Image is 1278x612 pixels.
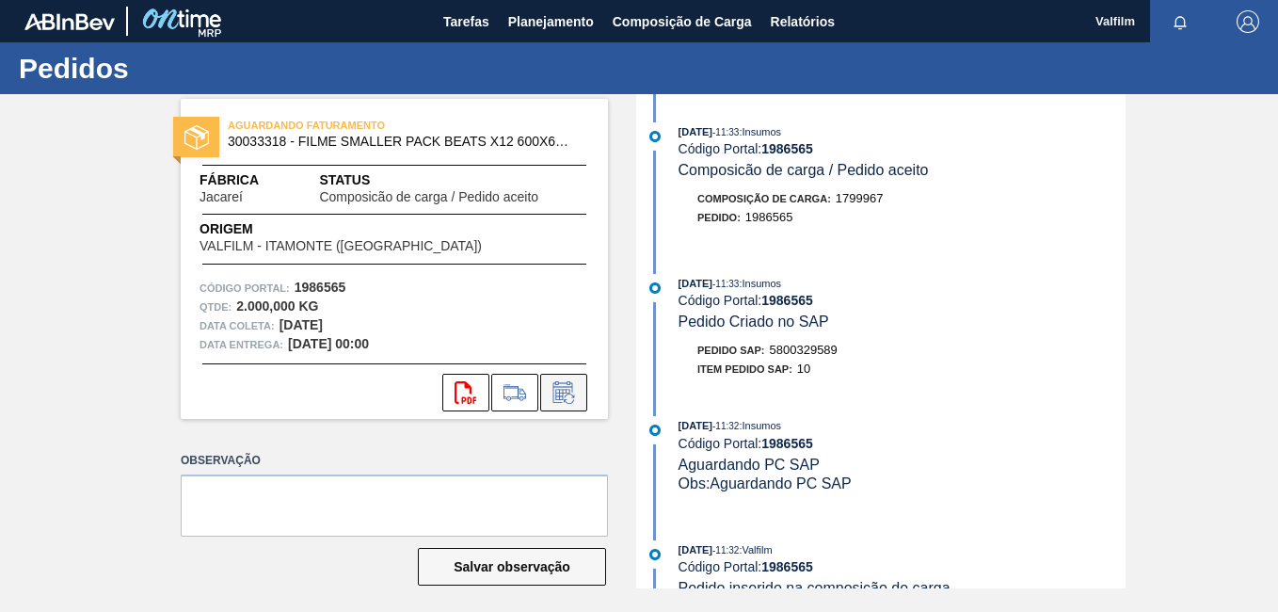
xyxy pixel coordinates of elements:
[745,210,793,224] span: 1986565
[697,345,765,356] span: Pedido SAP:
[540,374,587,411] div: Informar alteração no pedido
[679,314,829,330] span: Pedido Criado no SAP
[679,126,712,137] span: [DATE]
[236,298,318,314] strong: 2.000,000 KG
[771,10,835,33] span: Relatórios
[200,239,482,253] span: VALFILM - ITAMONTE ([GEOGRAPHIC_DATA])
[712,421,739,431] span: - 11:32
[712,127,739,137] span: - 11:33
[200,170,302,190] span: Fábrica
[679,544,712,556] span: [DATE]
[24,13,115,30] img: TNhmsLtSVTkK8tSr43FrP2fwEKptu5GPRR3wAAAABJRU5ErkJggg==
[181,447,608,475] label: Observação
[739,126,781,137] span: : Insumos
[761,293,813,308] strong: 1986565
[770,343,838,357] span: 5800329589
[200,335,283,354] span: Data entrega:
[679,457,820,473] span: Aguardando PC SAP
[649,282,661,294] img: atual
[649,131,661,142] img: atual
[712,279,739,289] span: - 11:33
[288,336,369,351] strong: [DATE] 00:00
[679,141,1126,156] div: Código Portal:
[697,363,792,375] span: Item pedido SAP:
[739,420,781,431] span: : Insumos
[443,10,489,33] span: Tarefas
[228,135,569,149] span: 30033318 - FILME SMALLER PACK BEATS X12 600X60MM PD
[739,544,772,556] span: : Valfilm
[200,219,535,239] span: Origem
[319,190,538,204] span: Composicão de carga / Pedido aceito
[697,212,741,223] span: Pedido :
[649,425,661,436] img: atual
[200,279,290,298] span: Código Portal:
[19,57,353,79] h1: Pedidos
[679,420,712,431] span: [DATE]
[1150,8,1210,35] button: Notificações
[679,278,712,289] span: [DATE]
[200,190,243,204] span: Jacareí
[712,545,739,556] span: - 11:32
[418,548,606,586] button: Salvar observação
[761,436,813,451] strong: 1986565
[649,549,661,560] img: atual
[295,280,346,295] strong: 1986565
[200,316,275,335] span: Data coleta:
[319,170,589,190] span: Status
[697,193,831,204] span: Composição de Carga :
[679,436,1126,451] div: Código Portal:
[836,191,884,205] span: 1799967
[761,559,813,574] strong: 1986565
[508,10,594,33] span: Planejamento
[442,374,489,411] div: Abrir arquivo PDF
[679,162,929,178] span: Composicão de carga / Pedido aceito
[613,10,752,33] span: Composição de Carga
[679,293,1126,308] div: Código Portal:
[228,116,491,135] span: AGUARDANDO FATURAMENTO
[679,475,852,491] span: Obs: Aguardando PC SAP
[280,317,323,332] strong: [DATE]
[491,374,538,411] div: Ir para Composição de Carga
[184,125,209,150] img: status
[200,298,232,316] span: Qtde :
[679,559,1126,574] div: Código Portal:
[739,278,781,289] span: : Insumos
[1237,10,1259,33] img: Logout
[761,141,813,156] strong: 1986565
[679,580,951,596] span: Pedido inserido na composição de carga
[797,362,810,376] span: 10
